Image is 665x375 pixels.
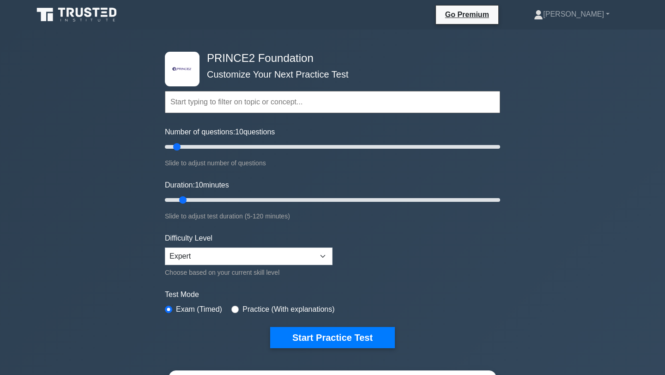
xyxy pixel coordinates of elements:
[165,91,500,113] input: Start typing to filter on topic or concept...
[165,157,500,169] div: Slide to adjust number of questions
[165,233,212,244] label: Difficulty Level
[512,5,632,24] a: [PERSON_NAME]
[270,327,395,348] button: Start Practice Test
[165,127,275,138] label: Number of questions: questions
[235,128,243,136] span: 10
[440,9,495,20] a: Go Premium
[165,289,500,300] label: Test Mode
[195,181,203,189] span: 10
[165,267,332,278] div: Choose based on your current skill level
[165,211,500,222] div: Slide to adjust test duration (5-120 minutes)
[176,304,222,315] label: Exam (Timed)
[242,304,334,315] label: Practice (With explanations)
[165,180,229,191] label: Duration: minutes
[203,52,455,65] h4: PRINCE2 Foundation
